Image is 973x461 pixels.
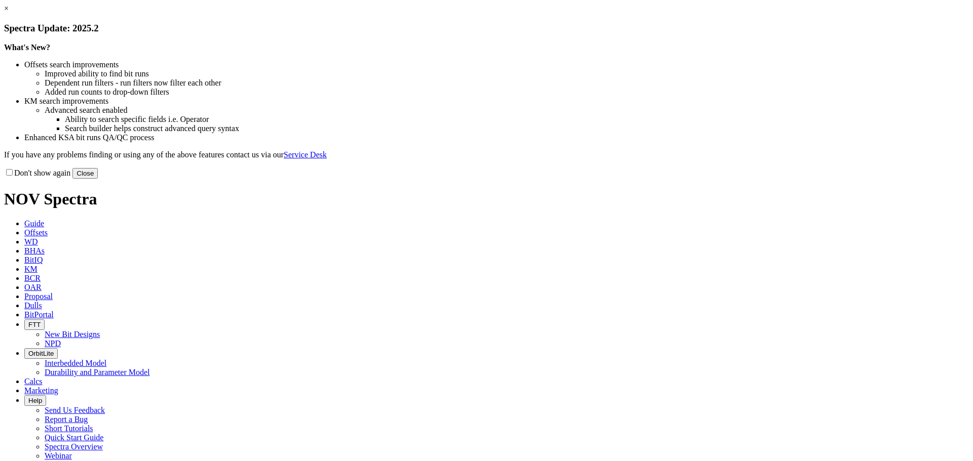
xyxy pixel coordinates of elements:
[45,433,103,442] a: Quick Start Guide
[4,4,9,13] a: ×
[24,301,42,310] span: Dulls
[45,330,100,339] a: New Bit Designs
[24,292,53,301] span: Proposal
[24,377,43,386] span: Calcs
[45,424,93,433] a: Short Tutorials
[24,97,969,106] li: KM search improvements
[45,415,88,424] a: Report a Bug
[4,169,70,177] label: Don't show again
[45,451,72,460] a: Webinar
[24,265,38,273] span: KM
[24,256,43,264] span: BitIQ
[24,274,41,282] span: BCR
[24,283,42,291] span: OAR
[45,339,61,348] a: NPD
[45,442,103,451] a: Spectra Overview
[28,350,54,357] span: OrbitLite
[28,321,41,328] span: FTT
[284,150,327,159] a: Service Desk
[45,406,105,414] a: Send Us Feedback
[24,228,48,237] span: Offsets
[65,124,969,133] li: Search builder helps construct advanced query syntax
[24,246,45,255] span: BHAs
[4,150,969,159] p: If you have any problems finding or using any of the above features contact us via our
[24,60,969,69] li: Offsets search improvements
[24,133,969,142] li: Enhanced KSA bit runs QA/QC process
[24,310,54,319] span: BitPortal
[72,168,98,179] button: Close
[45,88,969,97] li: Added run counts to drop-down filters
[45,359,106,367] a: Interbedded Model
[45,69,969,78] li: Improved ability to find bit runs
[4,190,969,208] h1: NOV Spectra
[24,386,58,395] span: Marketing
[45,78,969,88] li: Dependent run filters - run filters now filter each other
[4,23,969,34] h3: Spectra Update: 2025.2
[4,43,50,52] strong: What's New?
[45,106,969,115] li: Advanced search enabled
[6,169,13,176] input: Don't show again
[28,397,42,404] span: Help
[24,237,38,246] span: WD
[45,368,150,376] a: Durability and Parameter Model
[65,115,969,124] li: Ability to search specific fields i.e. Operator
[24,219,44,228] span: Guide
